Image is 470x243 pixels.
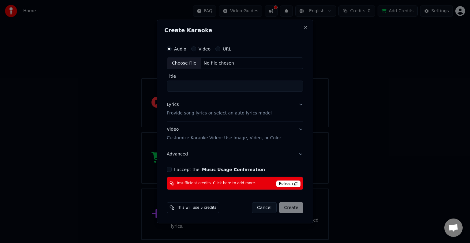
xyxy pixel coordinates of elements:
[276,180,300,187] span: Refresh
[167,146,303,162] button: Advanced
[167,97,303,121] button: LyricsProvide song lyrics or select an auto lyrics model
[202,167,265,171] button: I accept the
[174,167,265,171] label: I accept the
[167,135,281,141] p: Customize Karaoke Video: Use Image, Video, or Color
[167,74,303,78] label: Title
[164,28,306,33] h2: Create Karaoke
[252,202,277,213] button: Cancel
[167,58,201,69] div: Choose File
[201,60,237,66] div: No file chosen
[223,47,231,51] label: URL
[199,47,211,51] label: Video
[167,121,303,146] button: VideoCustomize Karaoke Video: Use Image, Video, or Color
[174,47,186,51] label: Audio
[177,205,216,210] span: This will use 5 credits
[167,110,272,116] p: Provide song lyrics or select an auto lyrics model
[177,181,256,186] span: Insufficient credits. Click here to add more.
[167,126,281,141] div: Video
[167,102,179,108] div: Lyrics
